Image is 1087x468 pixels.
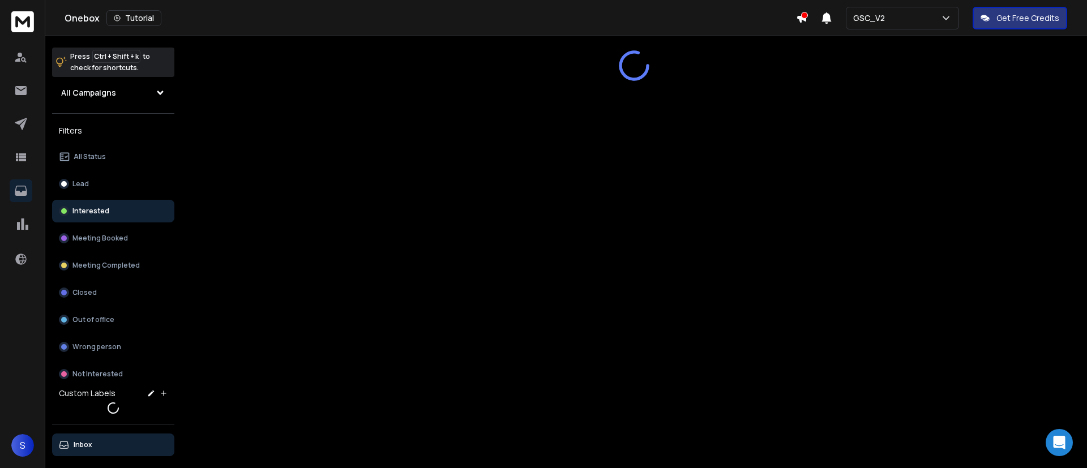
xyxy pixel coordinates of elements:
button: Out of office [52,308,174,331]
button: Lead [52,173,174,195]
button: Tutorial [106,10,161,26]
button: Meeting Completed [52,254,174,277]
p: Out of office [72,315,114,324]
span: Ctrl + Shift + k [92,50,140,63]
p: Press to check for shortcuts. [70,51,150,74]
div: Open Intercom Messenger [1046,429,1073,456]
button: S [11,434,34,457]
button: Get Free Credits [973,7,1067,29]
button: Closed [52,281,174,304]
p: Lead [72,179,89,188]
p: Inbox [74,440,92,449]
button: Interested [52,200,174,222]
p: Wrong person [72,342,121,351]
h3: Filters [52,123,174,139]
p: Not Interested [72,370,123,379]
button: All Campaigns [52,81,174,104]
p: Meeting Booked [72,234,128,243]
p: Get Free Credits [996,12,1059,24]
h3: Custom Labels [59,388,115,399]
button: All Status [52,145,174,168]
button: Meeting Booked [52,227,174,250]
p: All Status [74,152,106,161]
p: Meeting Completed [72,261,140,270]
p: GSC_V2 [853,12,889,24]
div: Onebox [65,10,796,26]
button: Not Interested [52,363,174,385]
p: Closed [72,288,97,297]
button: Inbox [52,433,174,456]
button: Wrong person [52,336,174,358]
p: Interested [72,207,109,216]
h1: All Campaigns [61,87,116,98]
